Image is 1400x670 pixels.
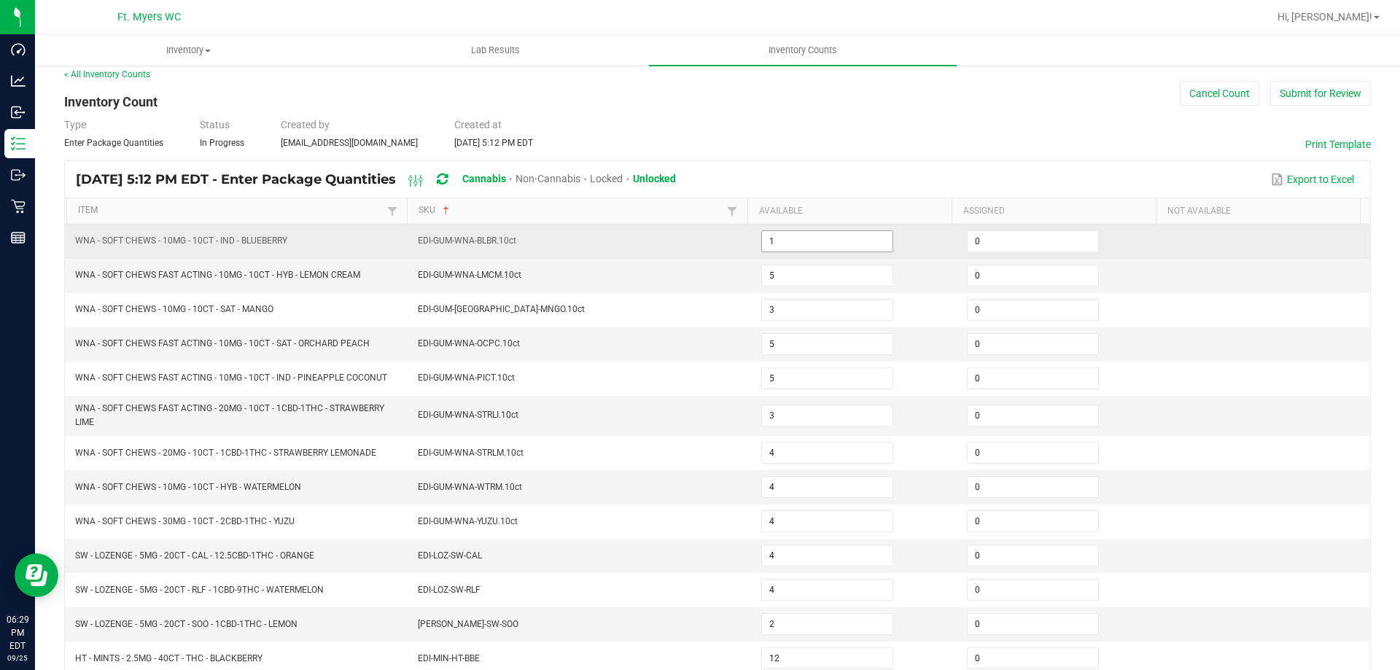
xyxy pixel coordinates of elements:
a: ItemSortable [78,205,383,217]
span: Ft. Myers WC [117,11,181,23]
inline-svg: Reports [11,230,26,245]
span: Created at [454,119,502,131]
span: Hi, [PERSON_NAME]! [1277,11,1372,23]
span: Cannabis [462,173,506,184]
span: Sortable [440,205,452,217]
span: Status [200,119,230,131]
inline-svg: Retail [11,199,26,214]
inline-svg: Inventory [11,136,26,151]
a: SKUSortable [419,205,723,217]
span: EDI-MIN-HT-BBE [418,653,480,663]
span: WNA - SOFT CHEWS FAST ACTING - 10MG - 10CT - HYB - LEMON CREAM [75,270,360,280]
inline-svg: Outbound [11,168,26,182]
a: Filter [723,202,741,220]
a: Inventory Counts [649,35,956,66]
span: WNA - SOFT CHEWS FAST ACTING - 10MG - 10CT - IND - PINEAPPLE COCONUT [75,373,387,383]
span: SW - LOZENGE - 5MG - 20CT - RLF - 1CBD-9THC - WATERMELON [75,585,324,595]
a: Lab Results [342,35,649,66]
span: WNA - SOFT CHEWS FAST ACTING - 10MG - 10CT - SAT - ORCHARD PEACH [75,338,370,348]
span: SW - LOZENGE - 5MG - 20CT - CAL - 12.5CBD-1THC - ORANGE [75,550,314,561]
a: Filter [384,202,401,220]
inline-svg: Inbound [11,105,26,120]
span: EDI-GUM-WNA-PICT.10ct [418,373,515,383]
inline-svg: Analytics [11,74,26,88]
a: < All Inventory Counts [64,69,150,79]
div: [DATE] 5:12 PM EDT - Enter Package Quantities [76,166,687,193]
span: [EMAIL_ADDRESS][DOMAIN_NAME] [281,138,418,148]
span: EDI-GUM-WNA-LMCM.10ct [418,270,521,280]
span: WNA - SOFT CHEWS FAST ACTING - 20MG - 10CT - 1CBD-1THC - STRAWBERRY LIME [75,403,384,427]
inline-svg: Dashboard [11,42,26,57]
span: In Progress [200,138,244,148]
span: Inventory Counts [749,44,857,57]
span: WNA - SOFT CHEWS - 10MG - 10CT - HYB - WATERMELON [75,482,301,492]
span: Lab Results [451,44,540,57]
span: WNA - SOFT CHEWS - 10MG - 10CT - IND - BLUEBERRY [75,235,287,246]
p: 09/25 [7,653,28,663]
button: Print Template [1305,137,1371,152]
a: Inventory [35,35,342,66]
span: SW - LOZENGE - 5MG - 20CT - SOO - 1CBD-1THC - LEMON [75,619,297,629]
th: Not Available [1156,198,1360,225]
th: Assigned [952,198,1156,225]
span: EDI-LOZ-SW-RLF [418,585,481,595]
span: WNA - SOFT CHEWS - 30MG - 10CT - 2CBD-1THC - YUZU [75,516,295,526]
span: Unlocked [633,173,676,184]
span: EDI-GUM-WNA-YUZU.10ct [418,516,518,526]
span: Enter Package Quantities [64,138,163,148]
span: Non-Cannabis [516,173,580,184]
span: HT - MINTS - 2.5MG - 40CT - THC - BLACKBERRY [75,653,262,663]
th: Available [747,198,952,225]
span: [PERSON_NAME]-SW-SOO [418,619,518,629]
button: Export to Excel [1267,167,1358,192]
span: EDI-GUM-WNA-BLBR.10ct [418,235,516,246]
span: WNA - SOFT CHEWS - 20MG - 10CT - 1CBD-1THC - STRAWBERRY LEMONADE [75,448,376,458]
span: EDI-GUM-[GEOGRAPHIC_DATA]-MNGO.10ct [418,304,585,314]
button: Cancel Count [1180,81,1259,106]
span: WNA - SOFT CHEWS - 10MG - 10CT - SAT - MANGO [75,304,273,314]
span: EDI-GUM-WNA-OCPC.10ct [418,338,520,348]
span: Inventory [36,44,341,57]
iframe: Resource center [15,553,58,597]
span: EDI-GUM-WNA-STRLI.10ct [418,410,518,420]
span: EDI-LOZ-SW-CAL [418,550,482,561]
span: Inventory Count [64,94,157,109]
button: Submit for Review [1270,81,1371,106]
span: Type [64,119,86,131]
span: Created by [281,119,330,131]
p: 06:29 PM EDT [7,613,28,653]
span: EDI-GUM-WNA-WTRM.10ct [418,482,522,492]
span: EDI-GUM-WNA-STRLM.10ct [418,448,524,458]
span: [DATE] 5:12 PM EDT [454,138,533,148]
span: Locked [590,173,623,184]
